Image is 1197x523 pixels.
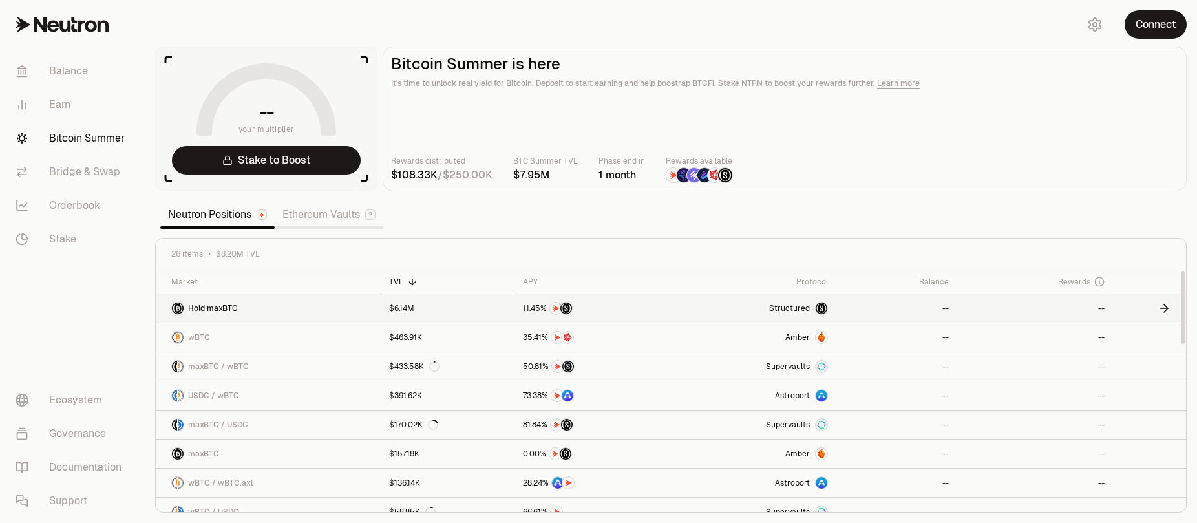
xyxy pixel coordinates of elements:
[172,390,177,401] img: USDC Logo
[551,332,563,343] img: NTRN
[836,294,957,323] a: --
[515,323,677,352] a: NTRNMars Fragments
[391,55,1178,73] h2: Bitcoin Summer is here
[275,202,383,228] a: Ethereum Vaults
[389,277,508,287] div: TVL
[172,146,361,175] a: Stake to Boost
[957,411,1112,439] a: --
[836,411,957,439] a: --
[172,477,177,489] img: wBTC Logo
[5,484,140,518] a: Support
[381,440,516,468] a: $157.18K
[188,390,239,401] span: USDC / wBTC
[156,381,381,410] a: USDC LogowBTC LogoUSDC / wBTC
[666,155,733,167] p: Rewards available
[188,478,253,488] span: wBTC / wBTC.axl
[391,77,1178,90] p: It's time to unlock real yield for Bitcoin. Deposit to start earning and help boostrap BTCFi. Sta...
[188,507,239,517] span: wBTC / USDC
[877,78,920,89] a: Learn more
[523,476,670,489] button: ASTRONTRN
[677,294,836,323] a: StructuredmaxBTC
[785,449,810,459] span: Amber
[515,469,677,497] a: ASTRONTRN
[259,102,274,123] h1: --
[171,277,374,287] div: Market
[523,360,670,373] button: NTRNStructured Points
[172,419,177,431] img: maxBTC Logo
[172,448,184,460] img: maxBTC Logo
[836,469,957,497] a: --
[188,303,238,314] span: Hold maxBTC
[816,506,827,518] img: Supervaults
[550,303,562,314] img: NTRN
[766,361,810,372] span: Supervaults
[389,332,422,343] div: $463.91K
[156,352,381,381] a: maxBTC LogowBTC LogomaxBTC / wBTC
[598,155,645,167] p: Phase end in
[238,123,295,136] span: your multiplier
[677,352,836,381] a: SupervaultsSupervaults
[389,303,414,314] div: $6.14M
[381,294,516,323] a: $6.14M
[687,168,701,182] img: Solv Points
[188,332,210,343] span: wBTC
[178,361,184,372] img: wBTC Logo
[5,155,140,189] a: Bridge & Swap
[523,331,670,344] button: NTRNMars Fragments
[560,303,572,314] img: Structured Points
[389,478,420,488] div: $136.14K
[188,420,248,430] span: maxBTC / USDC
[775,390,810,401] span: Astroport
[156,323,381,352] a: wBTC LogowBTC
[708,168,722,182] img: Mars Fragments
[5,451,140,484] a: Documentation
[957,294,1112,323] a: --
[178,506,184,518] img: USDC Logo
[5,88,140,122] a: Earn
[523,302,670,315] button: NTRNStructured Points
[513,155,578,167] p: BTC Summer TVL
[171,249,203,259] span: 26 items
[561,419,573,431] img: Structured Points
[5,122,140,155] a: Bitcoin Summer
[836,440,957,468] a: --
[381,352,516,381] a: $433.58K
[718,168,732,182] img: Structured Points
[836,323,957,352] a: --
[552,361,564,372] img: NTRN
[216,249,260,259] span: $8.20M TVL
[562,390,573,401] img: ASTRO
[551,506,562,518] img: NTRN
[515,440,677,468] a: NTRNStructured Points
[816,448,827,460] img: Amber
[172,303,184,314] img: maxBTC Logo
[677,469,836,497] a: Astroport
[562,332,573,343] img: Mars Fragments
[523,447,670,460] button: NTRNStructured Points
[560,448,571,460] img: Structured Points
[697,168,712,182] img: Bedrock Diamonds
[156,411,381,439] a: maxBTC LogoUSDC LogomaxBTC / USDC
[381,381,516,410] a: $391.62K
[785,332,810,343] span: Amber
[5,383,140,417] a: Ecosystem
[551,419,562,431] img: NTRN
[523,389,670,402] button: NTRNASTRO
[1125,10,1187,39] button: Connect
[769,303,810,314] span: Structured
[381,323,516,352] a: $463.91K
[381,411,516,439] a: $170.02K
[178,477,184,489] img: wBTC.axl Logo
[836,381,957,410] a: --
[172,332,184,343] img: wBTC Logo
[766,420,810,430] span: Supervaults
[816,361,827,372] img: Supervaults
[5,189,140,222] a: Orderbook
[677,381,836,410] a: Astroport
[836,352,957,381] a: --
[391,167,493,183] div: /
[391,155,493,167] p: Rewards distributed
[178,419,184,431] img: USDC Logo
[766,507,810,517] span: Supervaults
[816,303,827,314] img: maxBTC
